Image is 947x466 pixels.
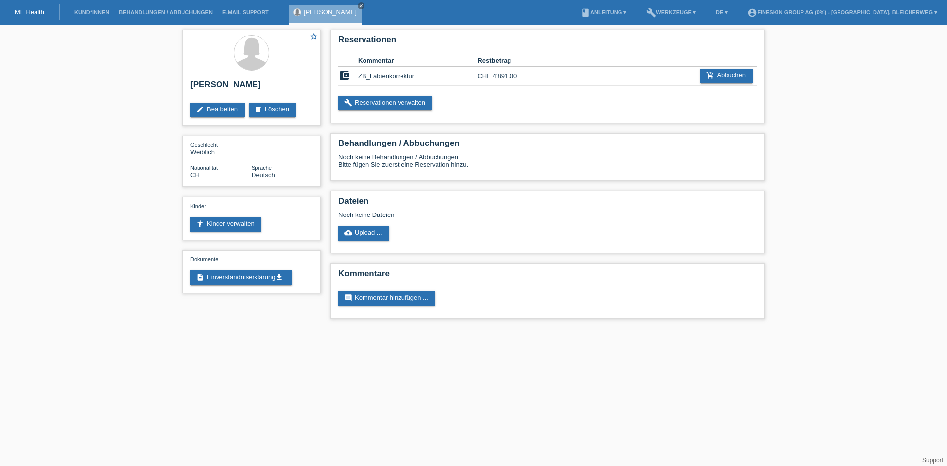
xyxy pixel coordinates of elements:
span: Deutsch [252,171,275,179]
a: cloud_uploadUpload ... [338,226,389,241]
h2: Kommentare [338,269,757,284]
a: Behandlungen / Abbuchungen [114,9,218,15]
i: description [196,273,204,281]
i: star_border [309,32,318,41]
i: edit [196,106,204,113]
i: delete [255,106,262,113]
a: editBearbeiten [190,103,245,117]
a: account_circleFineSkin Group AG (0%) - [GEOGRAPHIC_DATA], Bleicherweg ▾ [742,9,942,15]
a: close [358,2,364,9]
h2: [PERSON_NAME] [190,80,313,95]
i: close [359,3,364,8]
h2: Behandlungen / Abbuchungen [338,139,757,153]
h2: Reservationen [338,35,757,50]
td: CHF 4'891.00 [477,67,537,86]
i: account_balance_wallet [338,70,350,81]
span: Nationalität [190,165,218,171]
span: Kinder [190,203,206,209]
a: buildReservationen verwalten [338,96,432,110]
div: Weiblich [190,141,252,156]
i: account_circle [747,8,757,18]
i: build [646,8,656,18]
i: book [581,8,590,18]
a: Kund*innen [70,9,114,15]
th: Kommentar [358,55,477,67]
a: deleteLöschen [249,103,296,117]
a: DE ▾ [711,9,732,15]
span: Sprache [252,165,272,171]
i: comment [344,294,352,302]
a: buildWerkzeuge ▾ [641,9,701,15]
h2: Dateien [338,196,757,211]
a: Support [922,457,943,464]
td: ZB_Labienkorrektur [358,67,477,86]
a: E-Mail Support [218,9,274,15]
i: cloud_upload [344,229,352,237]
a: commentKommentar hinzufügen ... [338,291,435,306]
i: add_shopping_cart [706,72,714,79]
span: Schweiz [190,171,200,179]
i: accessibility_new [196,220,204,228]
a: accessibility_newKinder verwalten [190,217,261,232]
i: get_app [275,273,283,281]
a: add_shopping_cartAbbuchen [700,69,753,83]
span: Dokumente [190,256,218,262]
div: Noch keine Behandlungen / Abbuchungen Bitte fügen Sie zuerst eine Reservation hinzu. [338,153,757,176]
i: build [344,99,352,107]
div: Noch keine Dateien [338,211,640,218]
a: bookAnleitung ▾ [576,9,631,15]
a: MF Health [15,8,44,16]
a: descriptionEinverständniserklärungget_app [190,270,292,285]
span: Geschlecht [190,142,218,148]
th: Restbetrag [477,55,537,67]
a: [PERSON_NAME] [304,8,357,16]
a: star_border [309,32,318,42]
